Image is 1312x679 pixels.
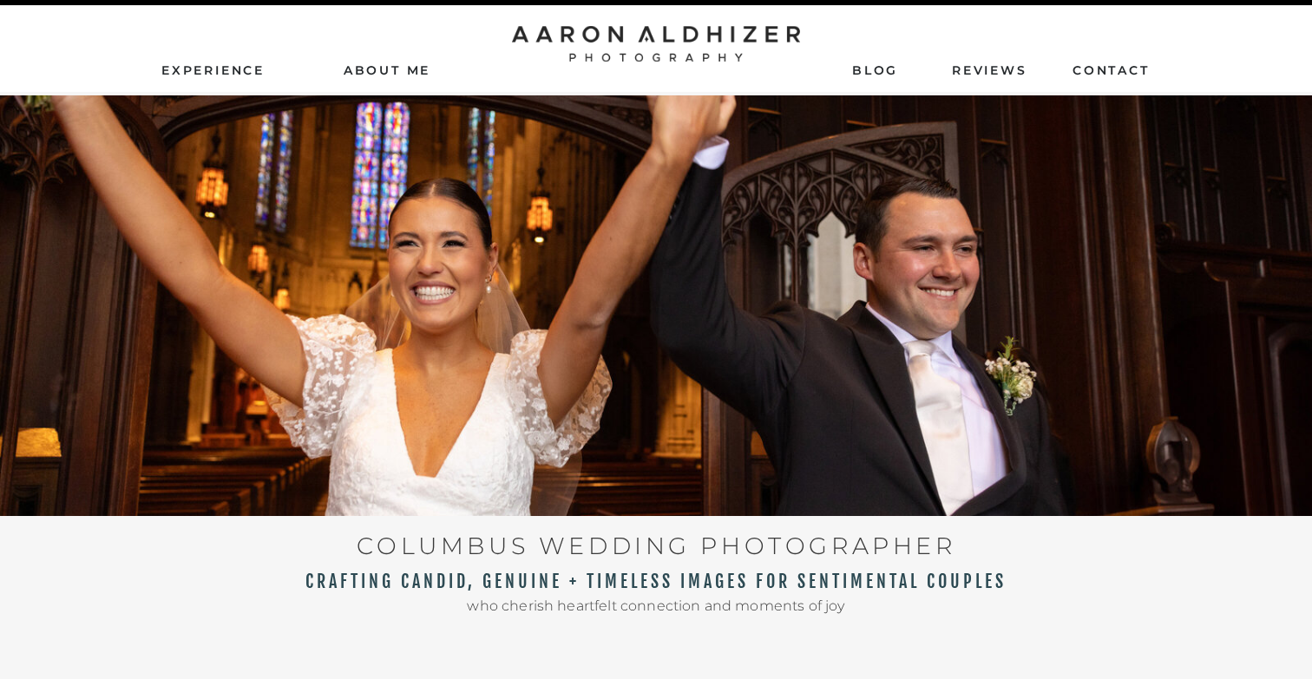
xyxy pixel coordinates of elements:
h2: who cherish heartfelt connection and moments of joy [233,594,1079,614]
h1: COLUMBUS WEDDING PHOTOGRAPHER [282,526,1031,554]
a: Blog [852,62,897,77]
h2: CRAFTING CANDID, GENUINE + TIMELESS IMAGES FOR SENTIMENTAL COUPLES [233,571,1079,591]
a: contact [1073,62,1151,77]
a: Experience [161,62,267,77]
a: ReviEws [952,62,1030,77]
a: AbouT ME [325,62,449,77]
